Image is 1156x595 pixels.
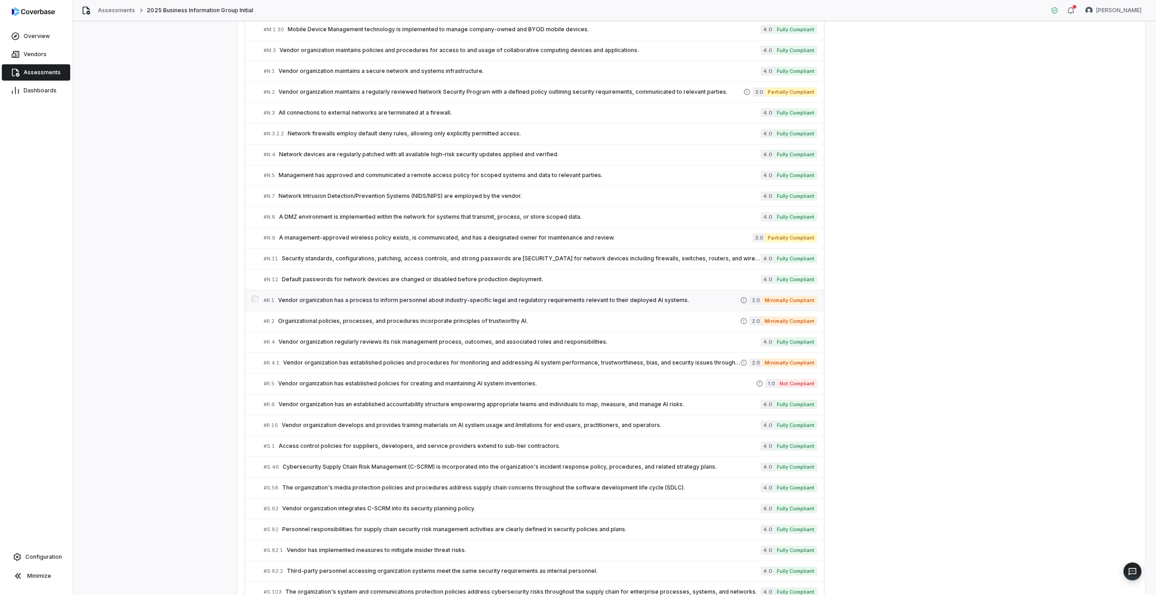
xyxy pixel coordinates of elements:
[288,26,761,33] span: Mobile Device Management technology is implemented to manage company-owned and BYOD mobile devices.
[761,441,774,451] span: 4.0
[98,7,135,14] a: Assessments
[765,87,817,96] span: Partially Compliant
[264,436,817,456] a: #S.1Access control policies for suppliers, developers, and service providers extend to sub-tier c...
[264,19,817,40] a: #M.1.30Mobile Device Management technology is implemented to manage company-owned and BYOD mobile...
[282,422,761,429] span: Vendor organization develops and provides training materials on AI system usage and limitations f...
[279,151,761,158] span: Network devices are regularly patched with all available high-risk security updates applied and v...
[264,82,817,102] a: #N.2Vendor organization maintains a regularly reviewed Network Security Program with a defined po...
[749,358,762,367] span: 2.0
[279,401,761,408] span: Vendor organization has an established accountability structure empowering appropriate teams and ...
[761,150,774,159] span: 4.0
[774,400,817,409] span: Fully Compliant
[761,129,774,138] span: 4.0
[761,546,774,555] span: 4.0
[264,540,817,561] a: #S.82.1Vendor has implemented measures to mitigate insider threat risks.4.0Fully Compliant
[765,233,817,242] span: Partially Compliant
[264,151,275,158] span: # N.4
[761,337,774,346] span: 4.0
[774,192,817,201] span: Fully Compliant
[264,401,275,408] span: # R.6
[774,254,817,263] span: Fully Compliant
[749,317,762,326] span: 2.0
[288,130,761,137] span: Network firewalls employ default deny rules, allowing only explicitly permitted access.
[765,379,777,388] span: 1.0
[774,337,817,346] span: Fully Compliant
[278,380,756,387] span: Vendor organization has established policies for creating and maintaining AI system inventories.
[24,51,47,58] span: Vendors
[1096,7,1142,14] span: [PERSON_NAME]
[278,317,740,325] span: Organizational policies, processes, and procedures incorporate principles of trustworthy AI.
[282,484,761,491] span: The organization's media protection policies and procedures address supply chain concerns through...
[264,568,283,575] span: # S.82.2
[264,457,817,477] a: #S.46Cybersecurity Supply Chain Risk Management (C-SCRM) is incorporated into the organization's ...
[287,567,761,575] span: Third-party personnel accessing organization systems meet the same security requirements as inter...
[761,421,774,430] span: 4.0
[774,108,817,117] span: Fully Compliant
[774,462,817,471] span: Fully Compliant
[287,547,761,554] span: Vendor has implemented measures to mitigate insider threat risks.
[264,318,275,325] span: # R.2
[264,207,817,227] a: #N.8A DMZ environment is implemented within the network for systems that transmit, process, or st...
[264,297,275,304] span: # R.1
[264,353,817,373] a: #R.4.1Vendor organization has established policies and procedures for monitoring and addressing A...
[279,109,761,116] span: All connections to external networks are terminated at a firewall.
[264,269,817,290] a: #N.12Default passwords for network devices are changed or disabled before production deployment.4...
[264,124,817,144] a: #N.3.2.2Network firewalls employ default deny rules, allowing only explicitly permitted access.4....
[282,505,761,512] span: Vendor organization integrates C-SCRM into its security planning policy.
[264,332,817,352] a: #R.4Vendor organization regularly reviews its risk management process, outcomes, and associated r...
[762,358,817,367] span: Minimally Compliant
[24,33,50,40] span: Overview
[774,212,817,221] span: Fully Compliant
[264,464,279,470] span: # S.46
[279,338,761,345] span: Vendor organization regularly reviews its risk management process, outcomes, and associated roles...
[761,566,774,576] span: 4.0
[774,546,817,555] span: Fully Compliant
[27,572,51,580] span: Minimize
[264,499,817,519] a: #S.62Vendor organization integrates C-SCRM into its security planning policy.4.0Fully Compliant
[774,275,817,284] span: Fully Compliant
[264,380,275,387] span: # R.5
[279,192,761,200] span: Network Intrusion Detection/Prevention Systems (NIDS/NIPS) are employed by the vendor.
[761,483,774,492] span: 4.0
[774,504,817,513] span: Fully Compliant
[777,379,817,388] span: Not Compliant
[264,422,278,429] span: # R.16
[279,213,761,221] span: A DMZ environment is implemented within the network for systems that transmit, process, or store ...
[774,171,817,180] span: Fully Compliant
[761,504,774,513] span: 4.0
[2,64,70,81] a: Assessments
[264,193,275,200] span: # N.7
[282,255,761,262] span: Security standards, configurations, patching, access controls, and strong passwords are [SECURITY...
[279,442,761,450] span: Access control policies for suppliers, developers, and service providers extend to sub-tier contr...
[264,547,283,554] span: # S.82.1
[12,7,55,16] img: logo-D7KZi-bG.svg
[749,296,762,305] span: 2.0
[264,144,817,165] a: #N.4Network devices are regularly patched with all available high-risk security updates applied a...
[264,186,817,206] a: #N.7Network Intrusion Detection/Prevention Systems (NIDS/NIPS) are employed by the vendor.4.0Full...
[2,28,70,44] a: Overview
[264,311,817,331] a: #R.2Organizational policies, processes, and procedures incorporate principles of trustworthy AI.2...
[278,297,740,304] span: Vendor organization has a process to inform personnel about industry-specific legal and regulator...
[774,483,817,492] span: Fully Compliant
[1080,4,1147,17] button: Travis Helton avatar[PERSON_NAME]
[264,172,275,179] span: # N.5
[264,519,817,540] a: #S.82Personnel responsibilities for supply chain security risk management activities are clearly ...
[774,150,817,159] span: Fully Compliant
[279,172,761,179] span: Management has approved and communicated a remote access policy for scoped systems and data to re...
[761,171,774,180] span: 4.0
[264,89,275,96] span: # N.2
[1085,7,1093,14] img: Travis Helton avatar
[283,463,761,470] span: Cybersecurity Supply Chain Risk Management (C-SCRM) is incorporated into the organization's incid...
[761,275,774,284] span: 4.0
[279,67,761,75] span: Vendor organization maintains a secure network and systems infrastructure.
[264,255,278,262] span: # N.11
[761,525,774,534] span: 4.0
[774,421,817,430] span: Fully Compliant
[264,130,284,137] span: # N.3.2.2
[264,40,817,61] a: #M.3Vendor organization maintains policies and procedures for access to and usage of collaborativ...
[264,214,275,221] span: # N.8
[4,567,68,585] button: Minimize
[774,566,817,576] span: Fully Compliant
[761,254,774,263] span: 4.0
[762,296,817,305] span: Minimally Compliant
